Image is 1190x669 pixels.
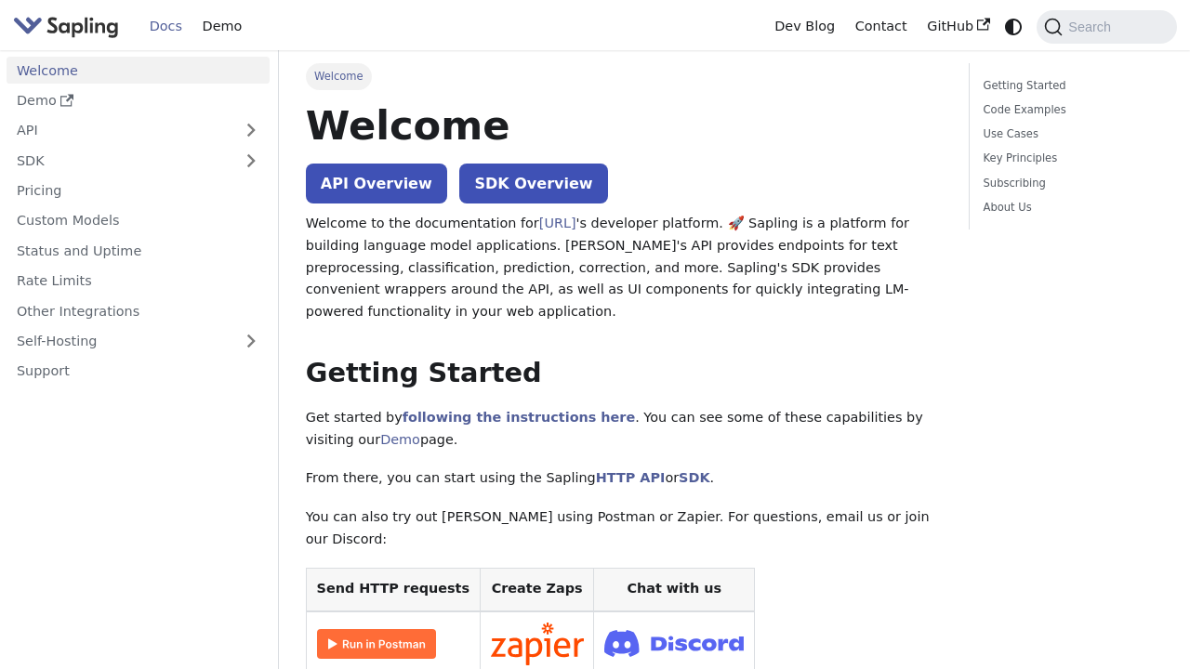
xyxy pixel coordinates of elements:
[7,207,270,234] a: Custom Models
[192,12,252,41] a: Demo
[7,358,270,385] a: Support
[7,147,232,174] a: SDK
[984,175,1157,192] a: Subscribing
[7,87,270,114] a: Demo
[306,506,943,551] p: You can also try out [PERSON_NAME] using Postman or Zapier. For questions, email us or join our D...
[7,297,270,324] a: Other Integrations
[7,117,232,144] a: API
[480,568,594,611] th: Create Zaps
[139,12,192,41] a: Docs
[7,328,270,355] a: Self-Hosting
[306,164,447,203] a: API Overview
[845,12,918,41] a: Contact
[604,624,744,662] img: Join Discord
[984,101,1157,119] a: Code Examples
[917,12,999,41] a: GitHub
[13,13,126,40] a: Sapling.aiSapling.ai
[306,467,943,490] p: From there, you can start using the Sapling or .
[679,470,709,485] a: SDK
[459,164,607,203] a: SDK Overview
[306,568,480,611] th: Send HTTP requests
[7,57,270,84] a: Welcome
[984,199,1157,216] a: About Us
[306,100,943,151] h1: Welcome
[306,407,943,452] p: Get started by . You can see some of these capabilities by visiting our page.
[1000,13,1027,40] button: Switch between dark and light mode (currently system mode)
[232,117,270,144] button: Expand sidebar category 'API'
[7,177,270,204] a: Pricing
[306,213,943,323] p: Welcome to the documentation for 's developer platform. 🚀 Sapling is a platform for building lang...
[306,63,943,89] nav: Breadcrumbs
[1063,20,1122,34] span: Search
[594,568,755,611] th: Chat with us
[984,125,1157,143] a: Use Cases
[1037,10,1176,44] button: Search (Command+K)
[13,13,119,40] img: Sapling.ai
[7,268,270,295] a: Rate Limits
[7,237,270,264] a: Status and Uptime
[403,410,635,425] a: following the instructions here
[232,147,270,174] button: Expand sidebar category 'SDK'
[596,470,666,485] a: HTTP API
[306,357,943,390] h2: Getting Started
[491,623,584,665] img: Connect in Zapier
[380,432,420,447] a: Demo
[317,629,436,659] img: Run in Postman
[306,63,372,89] span: Welcome
[539,216,576,230] a: [URL]
[984,77,1157,95] a: Getting Started
[764,12,844,41] a: Dev Blog
[984,150,1157,167] a: Key Principles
